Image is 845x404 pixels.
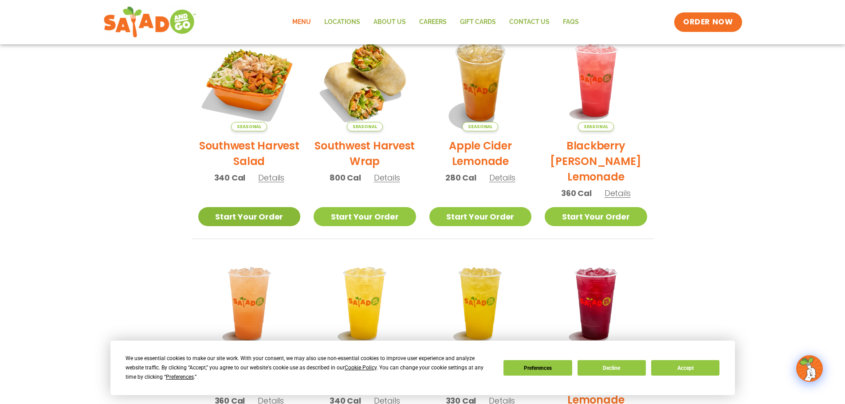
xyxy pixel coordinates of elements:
[198,252,301,355] img: Product photo for Summer Stone Fruit Lemonade
[545,252,647,355] img: Product photo for Black Cherry Orchard Lemonade
[330,172,361,184] span: 800 Cal
[214,172,246,184] span: 340 Cal
[674,12,742,32] a: ORDER NOW
[545,29,647,131] img: Product photo for Blackberry Bramble Lemonade
[429,207,532,226] a: Start Your Order
[103,4,197,40] img: new-SAG-logo-768×292
[605,188,631,199] span: Details
[258,172,284,183] span: Details
[503,360,572,376] button: Preferences
[286,12,586,32] nav: Menu
[556,12,586,32] a: FAQs
[166,374,194,380] span: Preferences
[651,360,719,376] button: Accept
[198,29,301,131] img: Product photo for Southwest Harvest Salad
[413,12,453,32] a: Careers
[489,172,515,183] span: Details
[453,12,503,32] a: GIFT CARDS
[503,12,556,32] a: Contact Us
[345,365,377,371] span: Cookie Policy
[286,12,318,32] a: Menu
[198,207,301,226] a: Start Your Order
[318,12,367,32] a: Locations
[545,138,647,184] h2: Blackberry [PERSON_NAME] Lemonade
[314,252,416,355] img: Product photo for Sunkissed Yuzu Lemonade
[561,187,592,199] span: 360 Cal
[314,207,416,226] a: Start Your Order
[429,252,532,355] img: Product photo for Mango Grove Lemonade
[367,12,413,32] a: About Us
[126,354,493,382] div: We use essential cookies to make our site work. With your consent, we may also use non-essential ...
[110,341,735,395] div: Cookie Consent Prompt
[797,356,822,381] img: wpChatIcon
[445,172,476,184] span: 280 Cal
[429,29,532,131] img: Product photo for Apple Cider Lemonade
[347,122,383,131] span: Seasonal
[231,122,267,131] span: Seasonal
[578,122,614,131] span: Seasonal
[314,138,416,169] h2: Southwest Harvest Wrap
[462,122,498,131] span: Seasonal
[683,17,733,27] span: ORDER NOW
[429,138,532,169] h2: Apple Cider Lemonade
[374,172,400,183] span: Details
[198,138,301,169] h2: Southwest Harvest Salad
[545,207,647,226] a: Start Your Order
[314,29,416,131] img: Product photo for Southwest Harvest Wrap
[578,360,646,376] button: Decline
